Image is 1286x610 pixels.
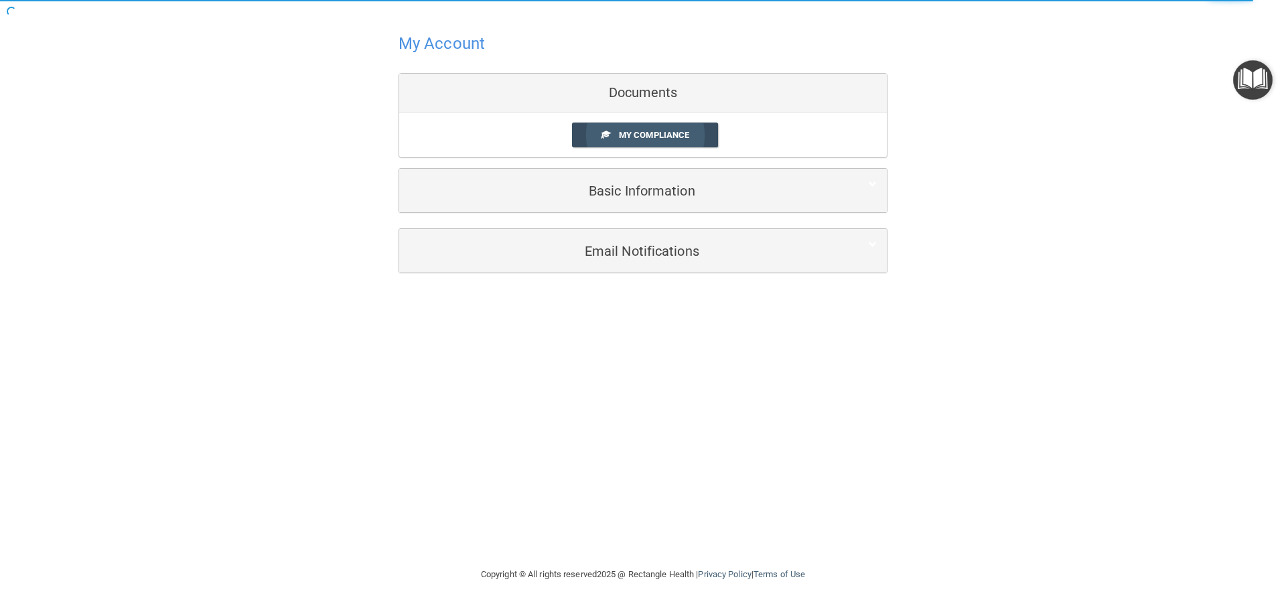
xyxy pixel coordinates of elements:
[399,553,887,596] div: Copyright © All rights reserved 2025 @ Rectangle Health | |
[1233,60,1273,100] button: Open Resource Center
[399,35,485,52] h4: My Account
[409,244,836,258] h5: Email Notifications
[754,569,805,579] a: Terms of Use
[409,236,877,266] a: Email Notifications
[409,183,836,198] h5: Basic Information
[399,74,887,112] div: Documents
[1054,515,1270,568] iframe: Drift Widget Chat Controller
[409,175,877,206] a: Basic Information
[619,130,689,140] span: My Compliance
[698,569,751,579] a: Privacy Policy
